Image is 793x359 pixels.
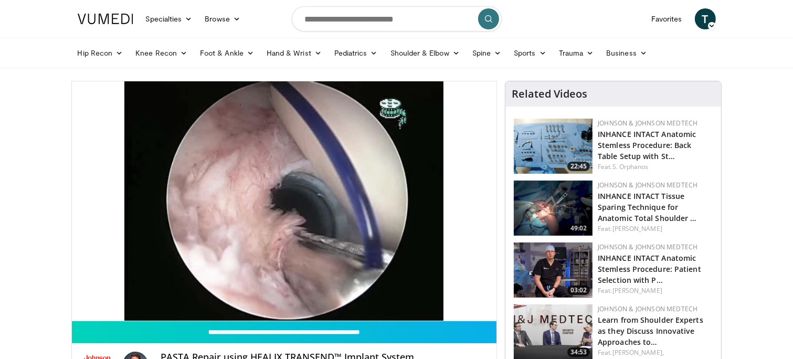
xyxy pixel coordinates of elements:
a: Knee Recon [129,43,194,64]
a: Sports [507,43,553,64]
a: Hip Recon [71,43,130,64]
h4: Related Videos [512,88,587,100]
div: Feat. [598,224,713,234]
img: VuMedi Logo [78,14,133,24]
a: S. Orphanos [612,162,649,171]
img: 8c9576da-f4c2-4ad1-9140-eee6262daa56.png.150x105_q85_crop-smart_upscale.png [514,242,593,298]
span: 22:45 [567,162,590,171]
a: Business [600,43,653,64]
img: 5493ac88-9e78-43fb-9cf2-5713838c1a07.png.150x105_q85_crop-smart_upscale.png [514,119,593,174]
a: Browse [198,8,247,29]
img: be772085-eebf-4ea1-ae5e-6ff3058a57ae.150x105_q85_crop-smart_upscale.jpg [514,181,593,236]
span: 03:02 [567,286,590,295]
span: 49:02 [567,224,590,233]
div: Feat. [598,162,713,172]
a: INHANCE INTACT Tissue Sparing Technique for Anatomic Total Shoulder … [598,191,697,223]
a: Specialties [140,8,199,29]
a: Learn from Shoulder Experts as they Discuss Innovative Approaches to… [598,315,703,347]
a: Johnson & Johnson MedTech [598,119,697,128]
a: Spine [466,43,507,64]
a: Johnson & Johnson MedTech [598,242,697,251]
video-js: Video Player [72,81,497,321]
a: Johnson & Johnson MedTech [598,304,697,313]
a: INHANCE INTACT Anatomic Stemless Procedure: Patient Selection with P… [598,253,701,285]
a: 03:02 [514,242,593,298]
a: [PERSON_NAME] [612,224,662,233]
div: Feat. [598,286,713,295]
a: 49:02 [514,181,593,236]
input: Search topics, interventions [292,6,502,31]
a: 22:45 [514,119,593,174]
a: Trauma [553,43,600,64]
a: INHANCE INTACT Anatomic Stemless Procedure: Back Table Setup with St… [598,129,696,161]
a: [PERSON_NAME], [612,348,664,357]
a: Hand & Wrist [260,43,328,64]
span: 34:53 [567,347,590,357]
a: Favorites [645,8,689,29]
a: Shoulder & Elbow [384,43,466,64]
a: Johnson & Johnson MedTech [598,181,697,189]
a: [PERSON_NAME] [612,286,662,295]
a: T [695,8,716,29]
a: Pediatrics [328,43,384,64]
a: Foot & Ankle [194,43,260,64]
